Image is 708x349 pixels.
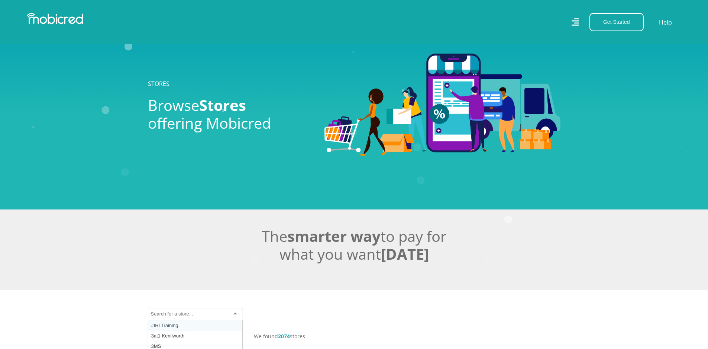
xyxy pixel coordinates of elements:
[27,13,83,24] img: Mobicred
[148,80,169,88] a: STORES
[659,17,672,27] a: Help
[589,13,644,31] button: Get Started
[278,333,290,340] span: 2074
[199,95,246,115] span: Stores
[254,332,560,340] p: We found stores
[148,331,242,341] div: 3at1 Kenilworth
[324,54,560,156] img: Stores
[151,311,193,317] input: Search for a store...
[148,96,313,132] h2: Browse offering Mobicred
[148,320,242,331] div: #IRLTraining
